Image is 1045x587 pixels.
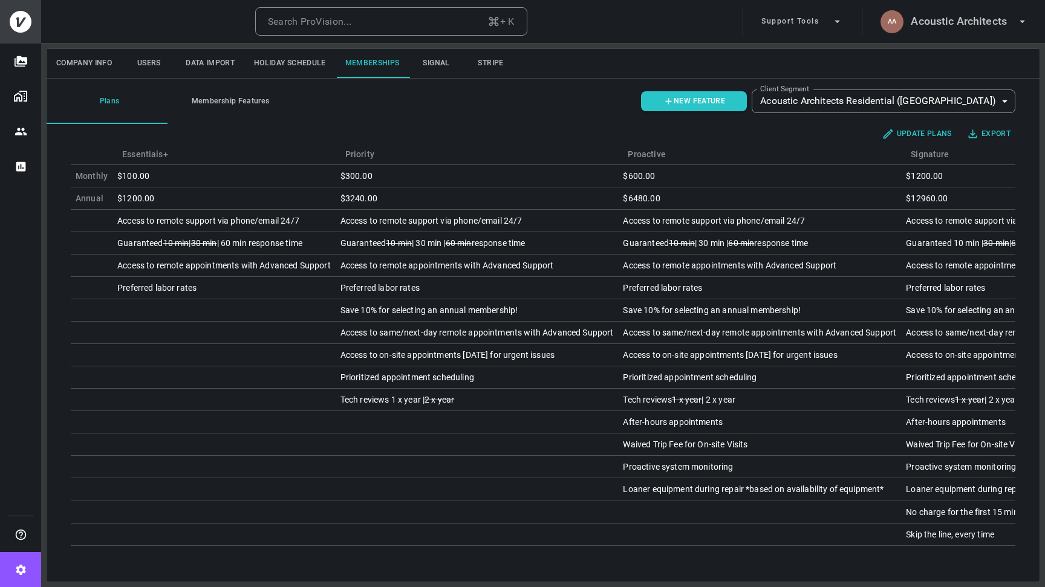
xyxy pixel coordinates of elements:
button: Search ProVision...+ K [255,7,527,36]
div: Access to remote support via phone/email 24/7 [623,215,896,227]
div: Loaner equipment during repair *based on availability of equipment* [623,483,896,495]
div: $3240.00 [340,192,614,204]
strike: 1 x year [955,395,985,404]
span: Monthly [76,171,108,181]
div: Access to same/next-day remote appointments with Advanced Support [623,326,896,339]
div: Prioritized appointment scheduling [340,371,614,383]
div: Tech reviews 1 x year | [340,394,614,406]
img: Organizations page icon [13,89,28,103]
div: Access to remote appointments with Advanced Support [117,259,331,271]
button: Company Info [47,49,122,78]
button: Stripe [464,49,518,78]
strike: 2 x year [425,395,454,404]
div: Acoustic Architects Residential ([GEOGRAPHIC_DATA]) [752,89,1015,114]
div: Preferred labor rates [340,282,614,294]
div: Search ProVision... [268,13,352,30]
div: Waived Trip Fee for On-site Visits [623,438,896,450]
div: + K [487,13,515,30]
div: Guaranteed | | 60 min response time [117,237,331,249]
button: NEW FEATURE [641,91,747,111]
span: Annual [76,193,103,203]
div: After-hours appointments [623,416,896,428]
div: Access to remote appointments with Advanced Support [340,259,614,271]
button: Users [122,49,176,78]
div: Access to same/next-day remote appointments with Advanced Support [340,326,614,339]
div: Tech reviews | 2 x year [623,394,896,406]
div: Guaranteed | 30 min | response time [340,237,614,249]
div: $1200.00 [117,192,331,204]
div: Preferred labor rates [623,282,896,294]
strike: 30 min [983,238,1009,248]
button: Membership Features [168,79,288,124]
div: Preferred labor rates [117,282,331,294]
button: Signal [409,49,464,78]
button: Data Import [176,49,244,78]
div: Access to on-site appointments [DATE] for urgent issues [340,349,614,361]
h6: Acoustic Architects [911,13,1007,30]
label: Client Segment [760,84,809,94]
strike: 1 x year [672,395,702,404]
div: Guaranteed | 30 min | response time [623,237,896,249]
div: $300.00 [340,170,614,182]
button: Export [962,124,1015,144]
div: $100.00 [117,170,331,182]
div: Access to remote support via phone/email 24/7 [340,215,614,227]
div: Save 10% for selecting an annual membership! [623,304,896,316]
div: Access to remote appointments with Advanced Support [623,259,896,271]
button: Update plans [877,124,957,144]
button: Memberships [336,49,409,78]
div: Access to remote support via phone/email 24/7 [117,215,331,227]
button: Support Tools [757,7,848,37]
div: Save 10% for selecting an annual membership! [340,304,614,316]
strike: 60 min [1011,238,1037,248]
div: Prioritized appointment scheduling [623,371,896,383]
strike: 60 min [446,238,472,248]
div: Access to on-site appointments [DATE] for urgent issues [623,349,896,361]
button: AAAcoustic Architects [876,7,1034,37]
button: Holiday Schedule [244,49,336,78]
strike: 10 min [163,238,189,248]
div: $600.00 [623,170,896,182]
div: AA [881,10,903,33]
strike: 60 min [728,238,754,248]
button: Plans [47,79,168,124]
div: $6480.00 [623,192,896,204]
strike: 10 min [386,238,412,248]
div: Proactive system monitoring [623,461,896,473]
strike: 30 min [191,238,217,248]
strike: 10 min [669,238,695,248]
